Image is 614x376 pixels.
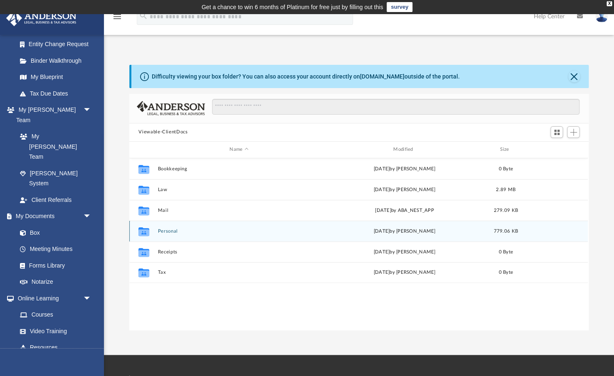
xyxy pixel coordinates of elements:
[12,307,100,323] a: Courses
[6,290,100,307] a: Online Learningarrow_drop_down
[12,165,100,192] a: [PERSON_NAME] System
[12,52,104,69] a: Binder Walkthrough
[360,73,404,80] a: [DOMAIN_NAME]
[139,11,148,20] i: search
[112,12,122,22] i: menu
[499,166,513,171] span: 0 Byte
[83,290,100,307] span: arrow_drop_down
[595,10,608,22] img: User Pic
[550,126,563,138] button: Switch to Grid View
[499,270,513,275] span: 0 Byte
[323,146,486,153] div: Modified
[6,208,100,225] a: My Documentsarrow_drop_down
[158,249,320,255] button: Receipts
[12,85,104,102] a: Tax Due Dates
[12,192,100,208] a: Client Referrals
[6,102,100,128] a: My [PERSON_NAME] Teamarrow_drop_down
[12,323,96,339] a: Video Training
[12,274,100,290] a: Notarize
[494,229,518,233] span: 779.06 KB
[4,10,79,26] img: Anderson Advisors Platinum Portal
[12,241,100,258] a: Meeting Minutes
[496,187,515,192] span: 2.89 MB
[374,229,390,233] span: [DATE]
[607,1,612,6] div: close
[158,208,320,213] button: Mail
[133,146,154,153] div: id
[83,102,100,119] span: arrow_drop_down
[323,206,486,214] div: [DATE] by ABA_NEST_APP
[138,128,187,136] button: Viewable-ClientDocs
[568,71,580,82] button: Close
[202,2,383,12] div: Get a chance to win 6 months of Platinum for free just by filling out this
[526,146,584,153] div: id
[323,165,486,172] div: [DATE] by [PERSON_NAME]
[158,229,320,234] button: Personal
[323,248,486,256] div: [DATE] by [PERSON_NAME]
[112,16,122,22] a: menu
[323,186,486,193] div: [DATE] by [PERSON_NAME]
[12,69,100,86] a: My Blueprint
[129,158,588,331] div: grid
[12,339,100,356] a: Resources
[323,227,486,235] div: by [PERSON_NAME]
[499,249,513,254] span: 0 Byte
[83,208,100,225] span: arrow_drop_down
[323,269,486,276] div: [DATE] by [PERSON_NAME]
[12,224,96,241] a: Box
[12,257,96,274] a: Forms Library
[489,146,523,153] div: Size
[387,2,412,12] a: survey
[12,128,96,165] a: My [PERSON_NAME] Team
[12,36,104,53] a: Entity Change Request
[158,270,320,275] button: Tax
[152,72,459,81] div: Difficulty viewing your box folder? You can also access your account directly on outside of the p...
[158,166,320,172] button: Bookkeeping
[158,146,320,153] div: Name
[212,99,579,115] input: Search files and folders
[158,187,320,192] button: Law
[567,126,579,138] button: Add
[494,208,518,212] span: 279.09 KB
